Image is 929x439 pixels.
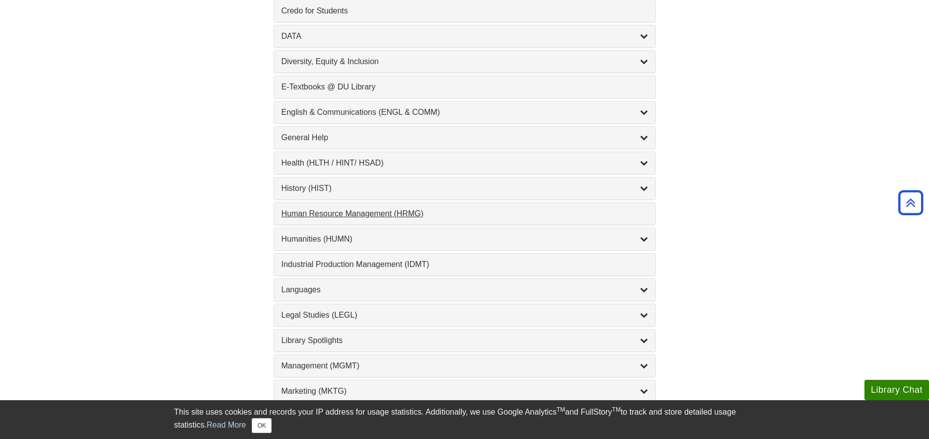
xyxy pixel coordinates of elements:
[282,106,648,118] a: English & Communications (ENGL & COMM)
[895,196,927,209] a: Back to Top
[282,335,648,347] a: Library Spotlights
[612,406,621,413] sup: TM
[282,81,648,93] a: E-Textbooks @ DU Library
[557,406,565,413] sup: TM
[282,360,648,372] a: Management (MGMT)
[207,421,246,429] a: Read More
[282,233,648,245] a: Humanities (HUMN)
[282,385,648,397] a: Marketing (MKTG)
[282,56,648,68] a: Diversity, Equity & Inclusion
[174,406,755,433] div: This site uses cookies and records your IP address for usage statistics. Additionally, we use Goo...
[282,309,648,321] a: Legal Studies (LEGL)
[282,284,648,296] a: Languages
[252,418,271,433] button: Close
[282,5,648,17] a: Credo for Students
[282,157,648,169] a: Health (HLTH / HINT/ HSAD)
[282,30,648,42] a: DATA
[282,259,648,270] a: Industrial Production Management (IDMT)
[282,182,648,194] a: History (HIST)
[282,132,648,144] a: General Help
[864,380,929,400] button: Library Chat
[282,208,648,220] a: Human Resource Management (HRMG)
